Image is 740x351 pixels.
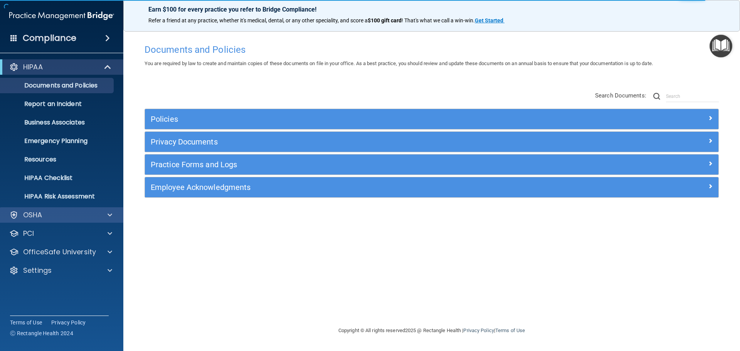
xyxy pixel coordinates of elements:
a: Settings [9,266,112,275]
a: Employee Acknowledgments [151,181,713,193]
strong: Get Started [475,17,503,24]
p: Emergency Planning [5,137,110,145]
a: Privacy Documents [151,136,713,148]
h5: Policies [151,115,569,123]
a: PCI [9,229,112,238]
p: Report an Incident [5,100,110,108]
a: OSHA [9,210,112,220]
a: Practice Forms and Logs [151,158,713,171]
h5: Privacy Documents [151,138,569,146]
a: Privacy Policy [51,319,86,326]
p: Documents and Policies [5,82,110,89]
span: Search Documents: [595,92,646,99]
a: Policies [151,113,713,125]
h4: Documents and Policies [145,45,719,55]
strong: $100 gift card [368,17,402,24]
p: PCI [23,229,34,238]
p: OSHA [23,210,42,220]
p: Business Associates [5,119,110,126]
p: Earn $100 for every practice you refer to Bridge Compliance! [148,6,715,13]
img: ic-search.3b580494.png [653,93,660,100]
p: OfficeSafe University [23,247,96,257]
a: Privacy Policy [463,327,494,333]
p: HIPAA Risk Assessment [5,193,110,200]
span: You are required by law to create and maintain copies of these documents on file in your office. ... [145,60,653,66]
span: ! That's what we call a win-win. [402,17,475,24]
span: Ⓒ Rectangle Health 2024 [10,329,73,337]
a: Terms of Use [10,319,42,326]
span: Refer a friend at any practice, whether it's medical, dental, or any other speciality, and score a [148,17,368,24]
h4: Compliance [23,33,76,44]
p: Resources [5,156,110,163]
a: Terms of Use [495,327,525,333]
a: Get Started [475,17,505,24]
button: Open Resource Center [710,35,732,57]
input: Search [666,91,719,102]
p: Settings [23,266,52,275]
a: OfficeSafe University [9,247,112,257]
img: PMB logo [9,8,114,24]
a: HIPAA [9,62,112,72]
h5: Employee Acknowledgments [151,183,569,191]
h5: Practice Forms and Logs [151,160,569,169]
p: HIPAA [23,62,43,72]
div: Copyright © All rights reserved 2025 @ Rectangle Health | | [291,318,572,343]
p: HIPAA Checklist [5,174,110,182]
